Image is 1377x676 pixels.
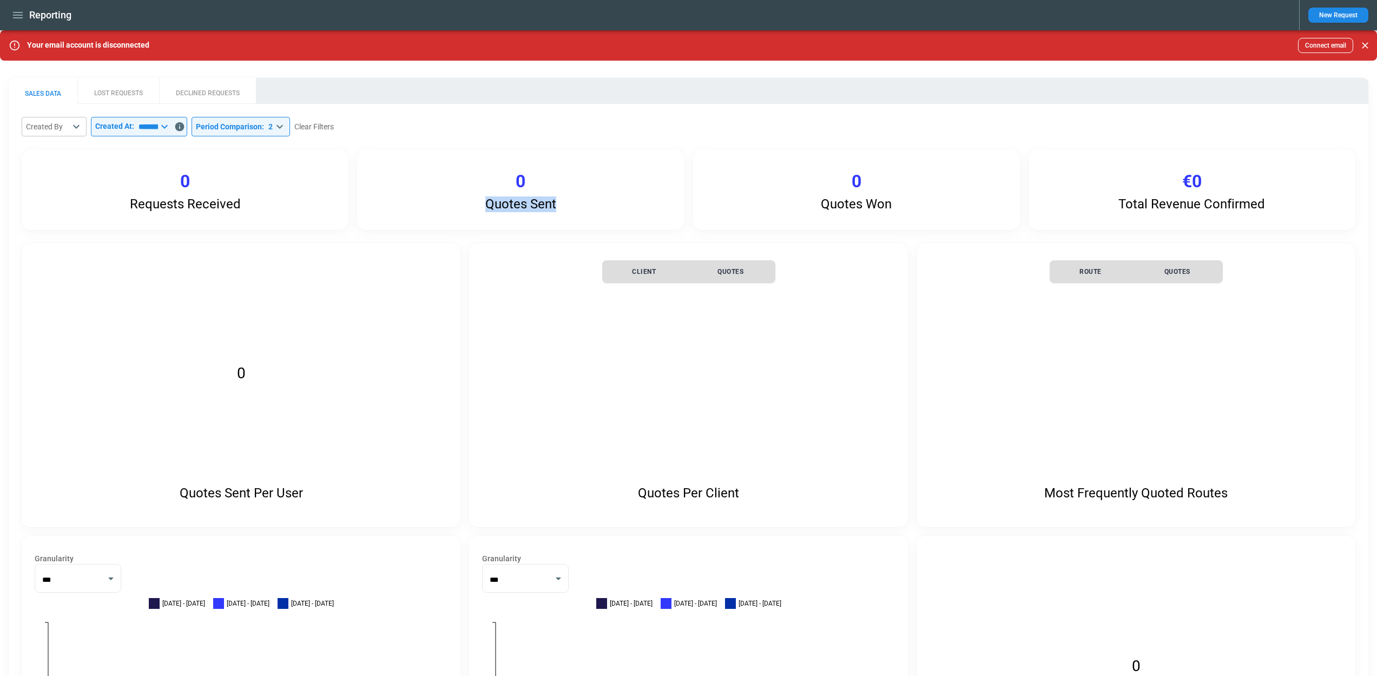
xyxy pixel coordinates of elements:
[602,260,687,283] th: Client
[602,260,775,283] table: simple table
[9,78,77,104] button: SALES DATA
[739,601,781,607] span: [DATE] - [DATE]
[291,601,334,607] span: [DATE] - [DATE]
[821,196,892,212] p: Quotes Won
[482,553,895,564] label: Granularity
[237,364,246,382] text: 0
[1132,657,1141,675] text: 0
[674,601,717,607] span: [DATE] - [DATE]
[196,121,273,132] div: Period Comparison :
[852,171,861,192] p: 0
[485,196,556,212] p: Quotes Sent
[159,78,256,104] button: DECLINED REQUESTS
[516,171,525,192] p: 0
[1050,260,1223,283] table: simple table
[1118,196,1265,212] p: Total Revenue Confirmed
[1050,260,1132,283] th: Route
[180,171,190,192] p: 0
[610,601,653,607] span: [DATE] - [DATE]
[162,601,205,607] span: [DATE] - [DATE]
[130,196,241,212] p: Requests Received
[1298,38,1353,53] button: Connect email
[294,120,334,134] button: Clear Filters
[686,260,775,283] th: Quotes
[1182,171,1202,192] p: €0
[29,9,71,22] h1: Reporting
[268,121,273,132] div: 2
[26,121,69,132] div: Created By
[95,122,134,131] p: Created At:
[1308,8,1368,23] button: New Request
[180,485,303,501] p: Quotes Sent Per User
[638,485,739,501] p: Quotes Per Client
[27,41,149,50] p: Your email account is disconnected
[1044,485,1228,501] p: Most Frequently Quoted Routes
[227,601,269,607] span: [DATE] - [DATE]
[77,78,159,104] button: LOST REQUESTS
[1358,34,1373,57] div: dismiss
[1358,38,1373,53] button: Close
[174,121,185,132] svg: Data includes activity through 10/08/25 (end of day UTC)
[35,553,447,564] label: Granularity
[1132,260,1223,283] th: Quotes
